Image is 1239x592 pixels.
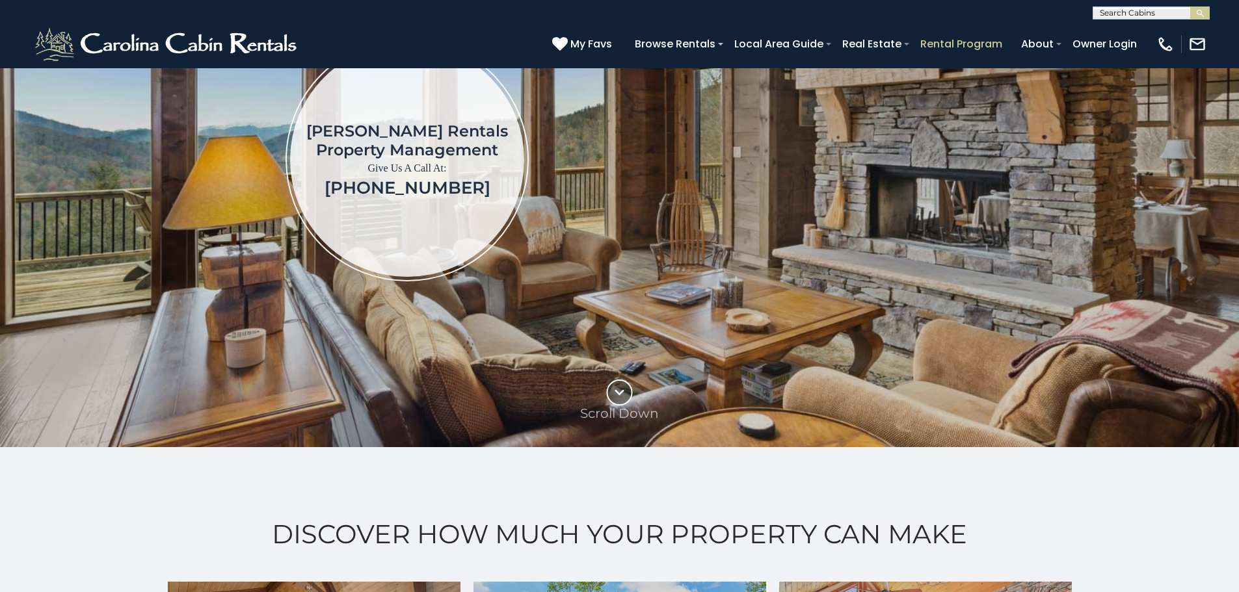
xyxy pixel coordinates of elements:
p: Give Us A Call At: [306,159,508,177]
a: Rental Program [914,32,1009,55]
a: Browse Rentals [628,32,722,55]
a: Real Estate [836,32,908,55]
a: My Favs [552,36,615,53]
a: Owner Login [1066,32,1143,55]
h1: [PERSON_NAME] Rentals Property Management [306,122,508,159]
a: Local Area Guide [728,32,830,55]
img: phone-regular-white.png [1156,35,1175,53]
span: My Favs [570,36,612,52]
p: Scroll Down [580,405,659,421]
a: [PHONE_NUMBER] [325,177,490,198]
h2: Discover How Much Your Property Can Make [33,519,1206,549]
img: White-1-2.png [33,25,302,64]
a: About [1015,32,1060,55]
img: mail-regular-white.png [1188,35,1206,53]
